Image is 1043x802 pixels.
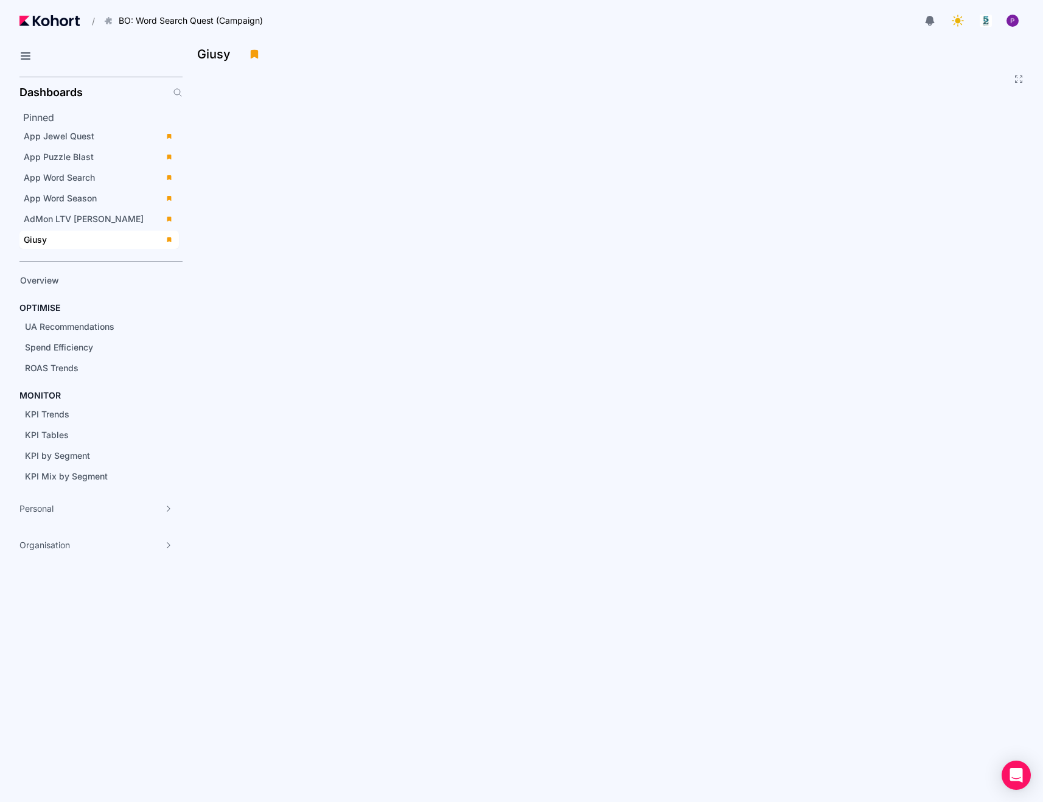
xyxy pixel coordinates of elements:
span: / [82,15,95,27]
span: Spend Efficiency [25,342,93,352]
div: Open Intercom Messenger [1002,761,1031,790]
a: App Jewel Quest [19,127,179,145]
span: Organisation [19,539,70,551]
span: Overview [20,275,59,285]
span: App Word Season [24,193,97,203]
span: KPI Mix by Segment [25,471,108,481]
span: BO: Word Search Quest (Campaign) [119,15,263,27]
span: ROAS Trends [25,363,78,373]
span: AdMon LTV [PERSON_NAME] [24,214,144,224]
span: App Jewel Quest [24,131,94,141]
button: BO: Word Search Quest (Campaign) [97,10,276,31]
a: Overview [16,271,162,290]
a: App Word Season [19,189,179,207]
a: App Puzzle Blast [19,148,179,166]
span: Personal [19,503,54,515]
span: KPI Trends [25,409,69,419]
a: AdMon LTV [PERSON_NAME] [19,210,179,228]
span: KPI by Segment [25,450,90,461]
h4: OPTIMISE [19,302,60,314]
a: Giusy [19,231,179,249]
a: KPI Trends [21,405,162,424]
span: App Puzzle Blast [24,152,94,162]
h2: Pinned [23,110,183,125]
span: App Word Search [24,172,95,183]
h4: MONITOR [19,389,61,402]
a: KPI Tables [21,426,162,444]
h3: Giusy [197,48,238,60]
a: ROAS Trends [21,359,162,377]
a: Spend Efficiency [21,338,162,357]
span: KPI Tables [25,430,69,440]
img: Kohort logo [19,15,80,26]
a: App Word Search [19,169,179,187]
img: logo_logo_images_1_20240607072359498299_20240828135028712857.jpeg [980,15,992,27]
a: KPI by Segment [21,447,162,465]
a: KPI Mix by Segment [21,467,162,486]
span: Giusy [24,234,47,245]
span: UA Recommendations [25,321,114,332]
button: Fullscreen [1014,74,1024,84]
h2: Dashboards [19,87,83,98]
a: UA Recommendations [21,318,162,336]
